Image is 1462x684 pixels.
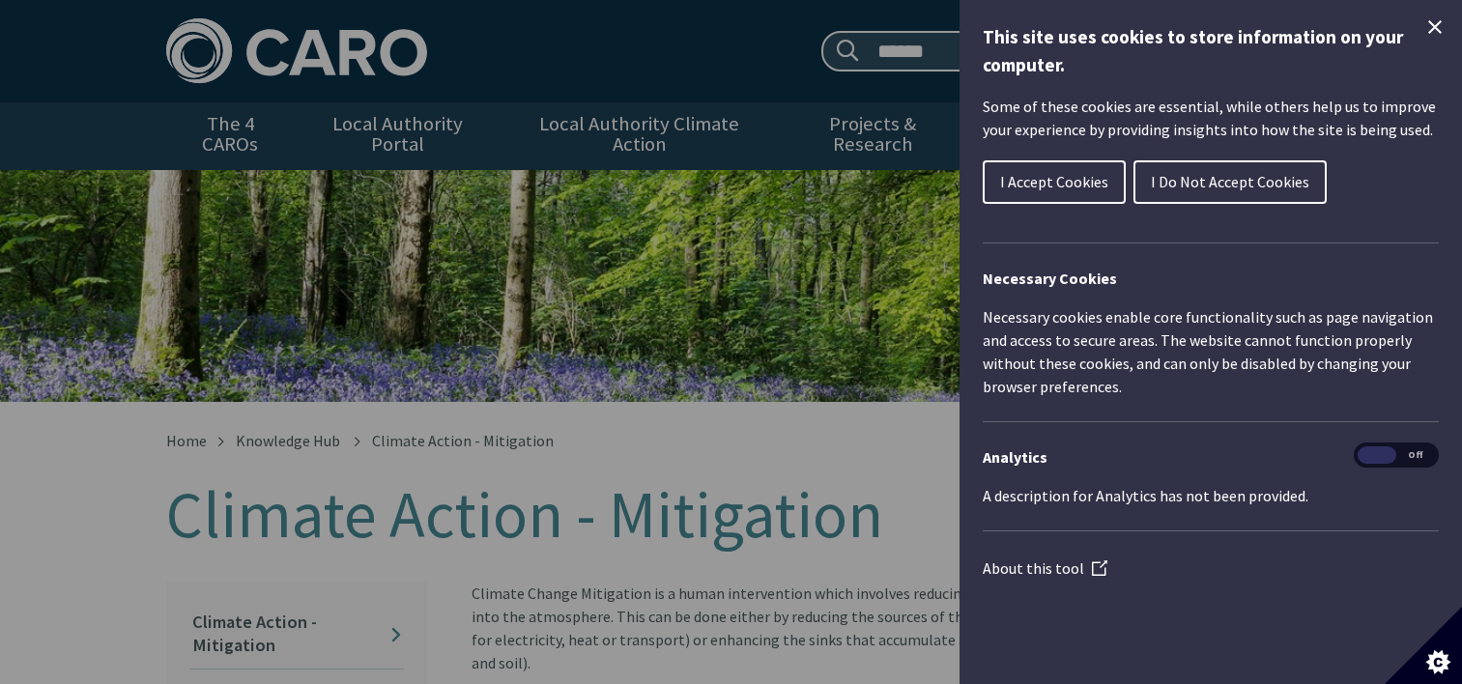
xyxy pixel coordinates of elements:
button: Close Cookie Control [1423,15,1447,39]
button: I Do Not Accept Cookies [1133,160,1327,204]
button: I Accept Cookies [983,160,1126,204]
span: On [1358,446,1396,465]
span: Off [1396,446,1435,465]
h1: This site uses cookies to store information on your computer. [983,23,1439,79]
p: Some of these cookies are essential, while others help us to improve your experience by providing... [983,95,1439,141]
a: About this tool [983,558,1107,578]
p: A description for Analytics has not been provided. [983,484,1439,507]
h2: Necessary Cookies [983,267,1439,290]
p: Necessary cookies enable core functionality such as page navigation and access to secure areas. T... [983,305,1439,398]
span: I Accept Cookies [1000,172,1108,191]
button: Set cookie preferences [1385,607,1462,684]
h3: Analytics [983,445,1439,469]
span: I Do Not Accept Cookies [1151,172,1309,191]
